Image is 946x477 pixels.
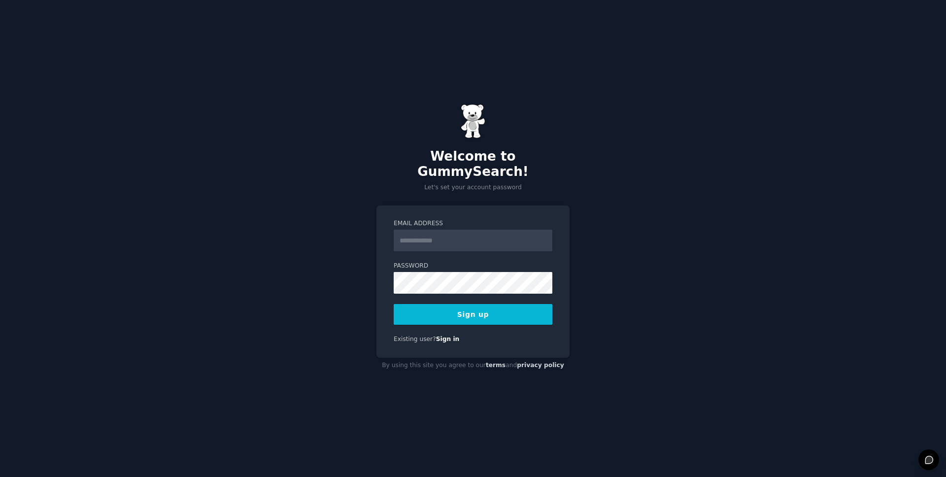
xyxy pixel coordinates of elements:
h2: Welcome to GummySearch! [376,149,570,180]
p: Let's set your account password [376,183,570,192]
a: Sign in [436,336,460,342]
button: Sign up [394,304,552,325]
span: Existing user? [394,336,436,342]
label: Password [394,262,552,271]
a: privacy policy [517,362,564,369]
label: Email Address [394,219,552,228]
div: By using this site you agree to our and [376,358,570,374]
a: terms [486,362,506,369]
img: Gummy Bear [461,104,485,138]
